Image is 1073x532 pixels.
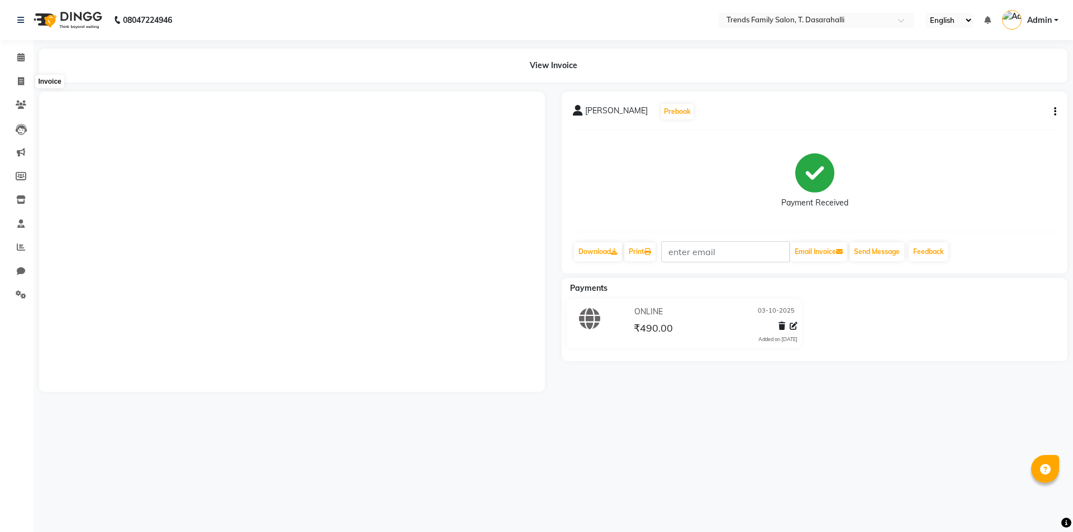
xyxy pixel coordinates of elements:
img: Admin [1002,10,1022,30]
a: Print [624,242,656,261]
span: [PERSON_NAME] [585,105,648,121]
span: ONLINE [634,306,663,318]
a: Feedback [909,242,948,261]
a: Download [574,242,622,261]
div: Invoice [35,75,64,88]
span: Payments [570,283,607,293]
img: logo [29,4,105,36]
button: Send Message [849,242,904,261]
span: ₹490.00 [634,322,673,337]
span: 03-10-2025 [758,306,795,318]
input: enter email [661,241,790,262]
div: Added on [DATE] [758,336,797,343]
button: Email Invoice [790,242,847,261]
div: View Invoice [39,49,1067,83]
div: Payment Received [781,197,848,209]
button: Prebook [661,104,694,119]
span: Admin [1027,15,1052,26]
b: 08047224946 [123,4,172,36]
iframe: chat widget [1026,487,1062,521]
